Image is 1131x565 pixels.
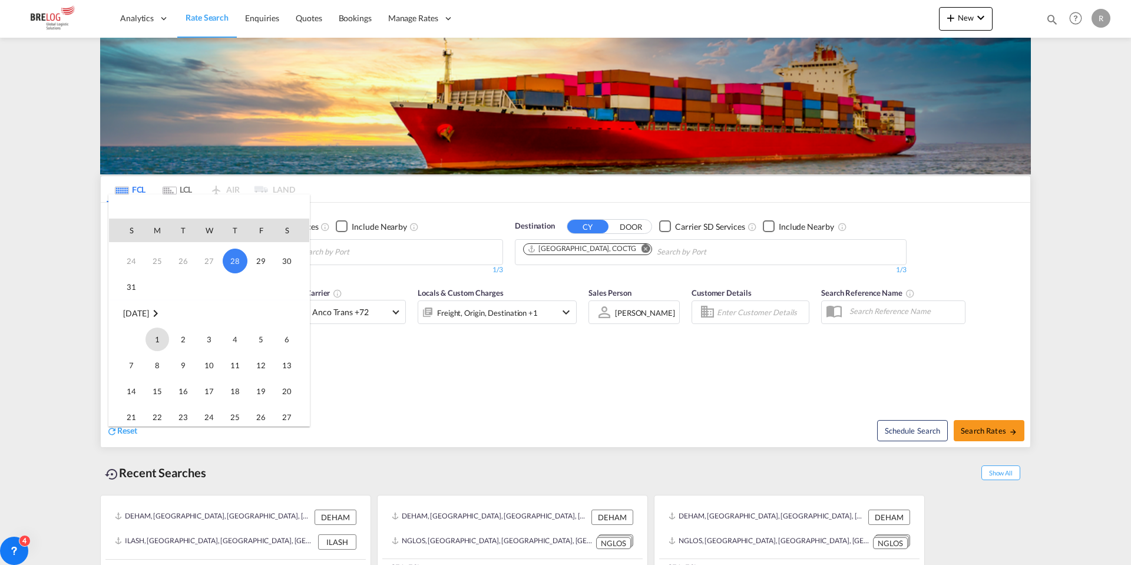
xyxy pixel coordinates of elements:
td: Friday August 29 2025 [248,248,274,274]
th: S [109,219,144,242]
th: T [222,219,248,242]
span: 13 [275,353,299,377]
span: 1 [145,328,169,351]
span: 15 [145,379,169,403]
td: Friday September 19 2025 [248,378,274,404]
th: M [144,219,170,242]
span: 27 [275,405,299,429]
tr: Week 2 [109,352,309,378]
td: Wednesday September 10 2025 [196,352,222,378]
span: 5 [249,328,273,351]
td: Sunday September 14 2025 [109,378,144,404]
td: September 2025 [109,300,309,327]
span: 18 [223,379,247,403]
span: 16 [171,379,195,403]
td: Tuesday September 9 2025 [170,352,196,378]
span: 24 [197,405,221,429]
td: Wednesday September 17 2025 [196,378,222,404]
td: Saturday August 30 2025 [274,248,309,274]
td: Saturday September 20 2025 [274,378,309,404]
span: 17 [197,379,221,403]
span: 7 [120,353,143,377]
span: 9 [171,353,195,377]
td: Monday September 22 2025 [144,404,170,430]
span: 20 [275,379,299,403]
td: Friday September 5 2025 [248,326,274,352]
td: Monday September 1 2025 [144,326,170,352]
span: 12 [249,353,273,377]
td: Tuesday September 16 2025 [170,378,196,404]
td: Monday August 25 2025 [144,248,170,274]
span: 26 [249,405,273,429]
td: Thursday September 18 2025 [222,378,248,404]
td: Thursday September 11 2025 [222,352,248,378]
td: Wednesday September 24 2025 [196,404,222,430]
td: Tuesday September 23 2025 [170,404,196,430]
td: Saturday September 27 2025 [274,404,309,430]
span: 3 [197,328,221,351]
span: 30 [275,249,299,273]
span: 11 [223,353,247,377]
th: S [274,219,309,242]
span: 6 [275,328,299,351]
tr: Week 3 [109,378,309,404]
td: Sunday August 31 2025 [109,274,144,300]
th: T [170,219,196,242]
span: 4 [223,328,247,351]
span: 25 [223,405,247,429]
span: 29 [249,249,273,273]
td: Wednesday August 27 2025 [196,248,222,274]
td: Wednesday September 3 2025 [196,326,222,352]
tr: Week 1 [109,326,309,352]
span: 2 [171,328,195,351]
tr: Week 6 [109,274,309,300]
td: Friday September 26 2025 [248,404,274,430]
td: Sunday September 21 2025 [109,404,144,430]
span: 22 [145,405,169,429]
tr: Week undefined [109,300,309,327]
span: 8 [145,353,169,377]
td: Saturday September 6 2025 [274,326,309,352]
span: 28 [223,249,247,273]
td: Monday September 8 2025 [144,352,170,378]
td: Sunday September 7 2025 [109,352,144,378]
td: Thursday September 25 2025 [222,404,248,430]
td: Monday September 15 2025 [144,378,170,404]
td: Sunday August 24 2025 [109,248,144,274]
th: F [248,219,274,242]
tr: Week 5 [109,248,309,274]
th: W [196,219,222,242]
md-calendar: Calendar [109,219,309,426]
span: 23 [171,405,195,429]
span: 31 [120,275,143,299]
td: Tuesday August 26 2025 [170,248,196,274]
span: [DATE] [123,308,148,318]
tr: Week 4 [109,404,309,430]
span: 14 [120,379,143,403]
span: 21 [120,405,143,429]
td: Saturday September 13 2025 [274,352,309,378]
td: Friday September 12 2025 [248,352,274,378]
td: Tuesday September 2 2025 [170,326,196,352]
td: Thursday August 28 2025 [222,248,248,274]
span: 10 [197,353,221,377]
span: 19 [249,379,273,403]
td: Thursday September 4 2025 [222,326,248,352]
